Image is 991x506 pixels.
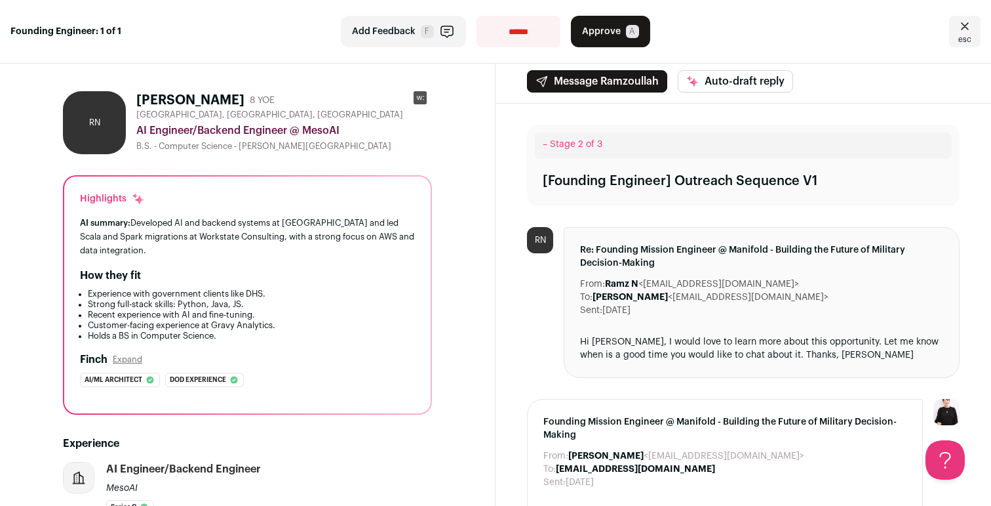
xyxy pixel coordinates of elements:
dt: Sent: [580,304,602,317]
span: Ai/ml architect [85,373,142,387]
div: AI Engineer/Backend Engineer @ MesoAI [136,123,432,138]
h2: Finch [80,352,107,368]
span: A [626,25,639,38]
span: MesoAI [106,484,138,493]
div: Developed AI and backend systems at [GEOGRAPHIC_DATA] and led Scala and Spark migrations at Works... [80,216,415,257]
dt: From: [543,450,568,463]
li: Experience with government clients like DHS. [88,289,415,299]
button: Expand [113,354,142,365]
strong: Founding Engineer: 1 of 1 [10,25,121,38]
h2: How they fit [80,268,141,284]
b: Ramz N [605,280,638,289]
b: [PERSON_NAME] [568,452,644,461]
div: [Founding Engineer] Outreach Sequence V1 [543,172,817,190]
span: Stage 2 of 3 [550,140,602,149]
span: esc [958,34,971,45]
span: Approve [582,25,621,38]
iframe: Help Scout Beacon - Open [925,440,965,480]
span: – [543,140,547,149]
div: Highlights [80,192,145,205]
dd: [DATE] [566,476,594,489]
h2: Experience [63,436,432,452]
li: Holds a BS in Computer Science. [88,331,415,341]
dt: Sent: [543,476,566,489]
button: Message Ramzoullah [527,70,667,93]
div: B.S. - Computer Science - [PERSON_NAME][GEOGRAPHIC_DATA] [136,141,432,152]
li: Strong full-stack skills: Python, Java, JS. [88,299,415,310]
span: Dod experience [170,373,226,387]
img: company-logo-placeholder-414d4e2ec0e2ddebbe968bf319fdfe5acfe0c9b87f798d344e800bc9a89632a0.png [64,463,94,493]
span: F [421,25,434,38]
dd: <[EMAIL_ADDRESS][DOMAIN_NAME]> [605,278,799,291]
dt: To: [543,463,556,476]
dd: [DATE] [602,304,631,317]
dd: <[EMAIL_ADDRESS][DOMAIN_NAME]> [593,291,828,304]
b: [EMAIL_ADDRESS][DOMAIN_NAME] [556,465,715,474]
button: Add Feedback F [341,16,466,47]
button: Approve A [571,16,650,47]
div: AI Engineer/Backend Engineer [106,462,261,476]
img: 9240684-medium_jpg [933,399,960,425]
a: Close [949,16,981,47]
div: 8 YOE [250,94,275,107]
h1: [PERSON_NAME] [136,91,244,110]
span: Add Feedback [352,25,416,38]
dt: From: [580,278,605,291]
li: Recent experience with AI and fine-tuning. [88,310,415,320]
span: AI summary: [80,219,130,227]
div: Hi [PERSON_NAME], I would love to learn more about this opportunity. Let me know when is a good t... [580,335,943,362]
li: Customer-facing experience at Gravy Analytics. [88,320,415,331]
dd: <[EMAIL_ADDRESS][DOMAIN_NAME]> [568,450,804,463]
button: Auto-draft reply [678,70,793,93]
div: RN [63,91,126,154]
span: [GEOGRAPHIC_DATA], [GEOGRAPHIC_DATA], [GEOGRAPHIC_DATA] [136,110,403,120]
div: RN [527,227,553,253]
dt: To: [580,291,593,304]
b: [PERSON_NAME] [593,293,668,302]
span: Re: Founding Mission Engineer @ Manifold - Building the Future of Military Decision-Making [580,243,943,270]
span: Founding Mission Engineer @ Manifold - Building the Future of Military Decision-Making [543,415,906,442]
